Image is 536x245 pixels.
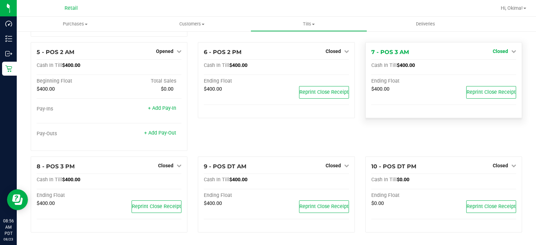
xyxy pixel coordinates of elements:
[493,48,508,54] span: Closed
[493,163,508,168] span: Closed
[3,237,14,242] p: 08/23
[397,177,409,183] span: $0.00
[229,177,247,183] span: $400.00
[156,48,173,54] span: Opened
[134,17,251,31] a: Customers
[204,86,222,92] span: $400.00
[371,163,416,170] span: 10 - POS DT PM
[299,200,349,213] button: Reprint Close Receipt
[37,78,109,84] div: Beginning Float
[62,177,80,183] span: $400.00
[109,78,182,84] div: Total Sales
[466,86,516,99] button: Reprint Close Receipt
[37,177,62,183] span: Cash In Till
[229,62,247,68] span: $400.00
[5,20,12,27] inline-svg: Dashboard
[367,17,484,31] a: Deliveries
[204,177,229,183] span: Cash In Till
[299,86,349,99] button: Reprint Close Receipt
[5,65,12,72] inline-svg: Retail
[161,86,173,92] span: $0.00
[326,48,341,54] span: Closed
[467,89,516,95] span: Reprint Close Receipt
[466,200,516,213] button: Reprint Close Receipt
[371,62,397,68] span: Cash In Till
[204,200,222,206] span: $400.00
[371,86,389,92] span: $400.00
[501,5,523,11] span: Hi, Okima!
[148,105,176,111] a: + Add Pay-In
[37,200,55,206] span: $400.00
[371,78,444,84] div: Ending Float
[326,163,341,168] span: Closed
[467,204,516,209] span: Reprint Close Receipt
[144,130,176,136] a: + Add Pay-Out
[397,62,415,68] span: $400.00
[158,163,173,168] span: Closed
[37,86,55,92] span: $400.00
[37,163,75,170] span: 8 - POS 3 PM
[37,49,74,55] span: 5 - POS 2 AM
[371,192,444,199] div: Ending Float
[37,192,109,199] div: Ending Float
[204,62,229,68] span: Cash In Till
[371,49,409,55] span: 7 - POS 3 AM
[132,204,181,209] span: Reprint Close Receipt
[299,204,349,209] span: Reprint Close Receipt
[204,78,276,84] div: Ending Float
[17,17,134,31] a: Purchases
[65,5,78,11] span: Retail
[371,200,384,206] span: $0.00
[5,50,12,57] inline-svg: Outbound
[7,189,28,210] iframe: Resource center
[37,106,109,112] div: Pay-Ins
[132,200,181,213] button: Reprint Close Receipt
[37,131,109,137] div: Pay-Outs
[371,177,397,183] span: Cash In Till
[204,192,276,199] div: Ending Float
[37,62,62,68] span: Cash In Till
[204,163,246,170] span: 9 - POS DT AM
[299,89,349,95] span: Reprint Close Receipt
[251,17,367,31] a: Tills
[134,21,250,27] span: Customers
[62,62,80,68] span: $400.00
[204,49,241,55] span: 6 - POS 2 PM
[17,21,134,27] span: Purchases
[251,21,367,27] span: Tills
[5,35,12,42] inline-svg: Inventory
[3,218,14,237] p: 08:56 AM PDT
[407,21,445,27] span: Deliveries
